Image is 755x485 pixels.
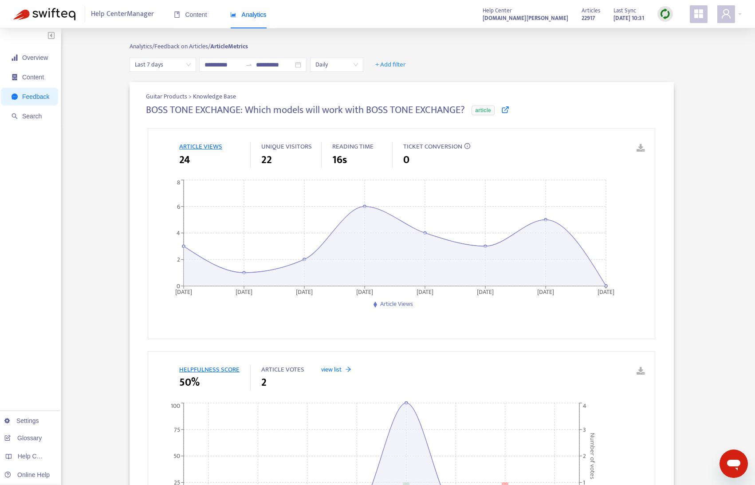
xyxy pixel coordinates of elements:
[537,287,554,297] tspan: [DATE]
[321,365,342,374] span: view list
[175,287,192,297] tspan: [DATE]
[146,104,465,116] h4: BOSS TONE EXCHANGE: Which models will work with BOSS TONE EXCHANGE?
[230,12,236,18] span: area-chart
[22,74,44,81] span: Content
[177,281,180,291] tspan: 0
[245,61,252,68] span: swap-right
[177,202,180,212] tspan: 6
[130,41,210,51] span: Analytics/ Feedback on Articles/
[261,364,304,375] span: ARTICLE VOTES
[12,94,18,100] span: message
[472,106,494,115] span: article
[583,401,586,411] tspan: 4
[332,152,347,168] span: 16s
[403,152,409,168] span: 0
[380,299,413,309] span: Article Views
[245,61,252,68] span: to
[4,471,50,478] a: Online Help
[693,8,704,19] span: appstore
[375,59,406,70] span: + Add filter
[720,450,748,478] iframe: メッセージングウィンドウを開くボタン
[483,13,568,23] a: [DOMAIN_NAME][PERSON_NAME]
[4,434,42,442] a: Glossary
[345,366,351,372] span: arrow-right
[613,13,644,23] strong: [DATE] 10:31
[177,254,180,265] tspan: 2
[4,417,39,424] a: Settings
[236,287,252,297] tspan: [DATE]
[179,152,190,168] span: 24
[583,424,586,434] tspan: 3
[587,433,598,479] tspan: Number of votes
[261,375,267,391] span: 2
[296,287,313,297] tspan: [DATE]
[261,152,272,168] span: 22
[582,6,600,16] span: Articles
[174,424,180,434] tspan: 75
[22,93,49,100] span: Feedback
[613,6,636,16] span: Last Sync
[483,6,512,16] span: Help Center
[177,228,180,239] tspan: 4
[356,287,373,297] tspan: [DATE]
[193,92,236,101] span: Knowledge Base
[315,58,358,71] span: Daily
[210,41,248,51] strong: Article Metrics
[477,287,494,297] tspan: [DATE]
[179,141,222,152] span: ARTICLE VIEWS
[135,58,191,71] span: Last 7 days
[174,12,180,18] span: book
[230,11,267,18] span: Analytics
[660,8,671,20] img: sync.dc5367851b00ba804db3.png
[417,287,433,297] tspan: [DATE]
[12,55,18,61] span: signal
[721,8,731,19] span: user
[598,287,614,297] tspan: [DATE]
[18,453,54,460] span: Help Centers
[582,13,595,23] strong: 22917
[22,113,42,120] span: Search
[403,141,462,152] span: TICKET CONVERSION
[189,91,193,102] span: >
[12,74,18,80] span: container
[146,91,189,102] span: Guitar Products
[91,6,154,23] span: Help Center Manager
[179,375,200,391] span: 50%
[369,58,413,72] button: + Add filter
[12,113,18,119] span: search
[173,451,180,461] tspan: 50
[22,54,48,61] span: Overview
[13,8,75,20] img: Swifteq
[261,141,312,152] span: UNIQUE VISITORS
[174,11,207,18] span: Content
[171,401,180,411] tspan: 100
[332,141,374,152] span: READING TIME
[177,178,180,188] tspan: 8
[583,451,586,461] tspan: 2
[179,364,240,375] span: HELPFULNESS SCORE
